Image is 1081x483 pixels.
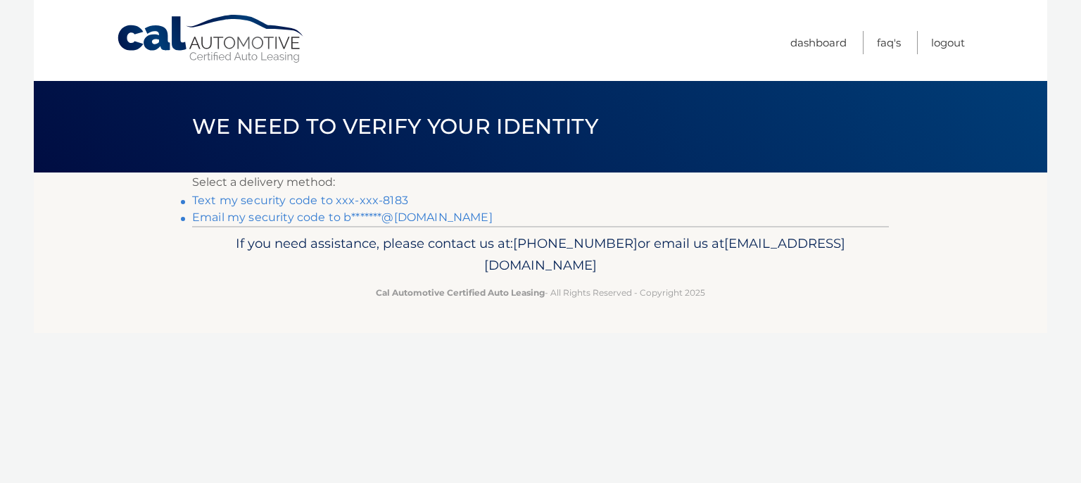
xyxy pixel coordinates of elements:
a: Dashboard [790,31,847,54]
p: If you need assistance, please contact us at: or email us at [201,232,880,277]
span: We need to verify your identity [192,113,598,139]
a: Email my security code to b*******@[DOMAIN_NAME] [192,211,493,224]
p: Select a delivery method: [192,172,889,192]
a: FAQ's [877,31,901,54]
strong: Cal Automotive Certified Auto Leasing [376,287,545,298]
a: Cal Automotive [116,14,306,64]
a: Text my security code to xxx-xxx-8183 [192,194,408,207]
span: [PHONE_NUMBER] [513,235,638,251]
p: - All Rights Reserved - Copyright 2025 [201,285,880,300]
a: Logout [931,31,965,54]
